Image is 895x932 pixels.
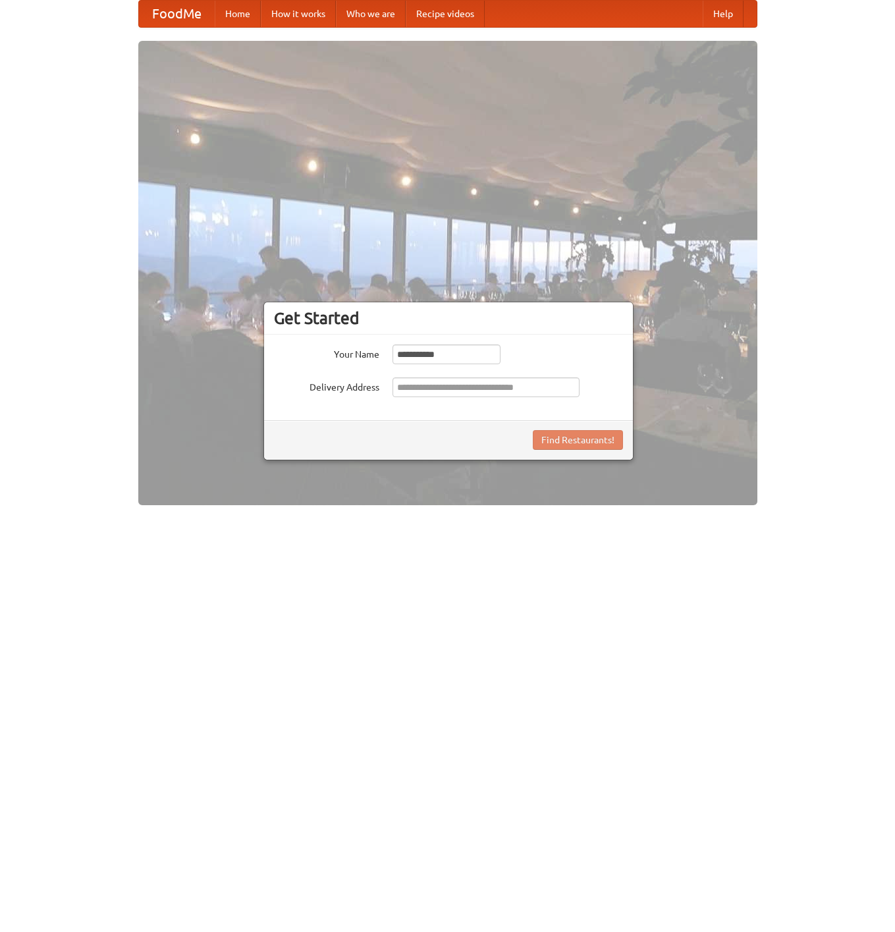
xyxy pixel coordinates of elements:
[703,1,744,27] a: Help
[274,377,379,394] label: Delivery Address
[336,1,406,27] a: Who we are
[406,1,485,27] a: Recipe videos
[533,430,623,450] button: Find Restaurants!
[274,344,379,361] label: Your Name
[261,1,336,27] a: How it works
[274,308,623,328] h3: Get Started
[139,1,215,27] a: FoodMe
[215,1,261,27] a: Home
